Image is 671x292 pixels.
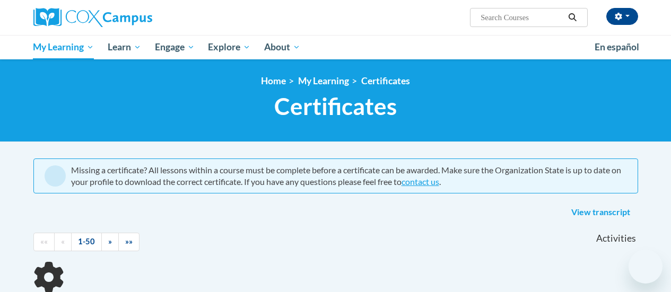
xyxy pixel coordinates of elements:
span: About [264,41,300,54]
span: My Learning [33,41,94,54]
span: Explore [208,41,250,54]
span: Engage [155,41,195,54]
button: Search [564,11,580,24]
a: Cox Campus [33,8,224,27]
a: Explore [201,35,257,59]
a: En español [588,36,646,58]
a: Begining [33,233,55,251]
a: Learn [101,35,148,59]
a: Engage [148,35,202,59]
span: Certificates [274,92,397,120]
a: Home [261,75,286,86]
button: Account Settings [606,8,638,25]
a: About [257,35,307,59]
a: Certificates [361,75,410,86]
input: Search Courses [480,11,564,24]
span: En español [595,41,639,52]
span: « [61,237,65,246]
a: contact us [402,176,439,187]
span: » [108,237,112,246]
span: «« [40,237,48,246]
iframe: Button to launch messaging window [629,250,663,284]
img: Cox Campus [33,8,152,27]
a: Previous [54,233,72,251]
div: Missing a certificate? All lessons within a course must be complete before a certificate can be a... [71,164,627,188]
a: 1-50 [71,233,102,251]
div: Main menu [25,35,646,59]
a: Next [101,233,119,251]
a: End [118,233,140,251]
a: My Learning [298,75,349,86]
a: My Learning [27,35,101,59]
a: View transcript [563,204,638,221]
span: »» [125,237,133,246]
span: Learn [108,41,141,54]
